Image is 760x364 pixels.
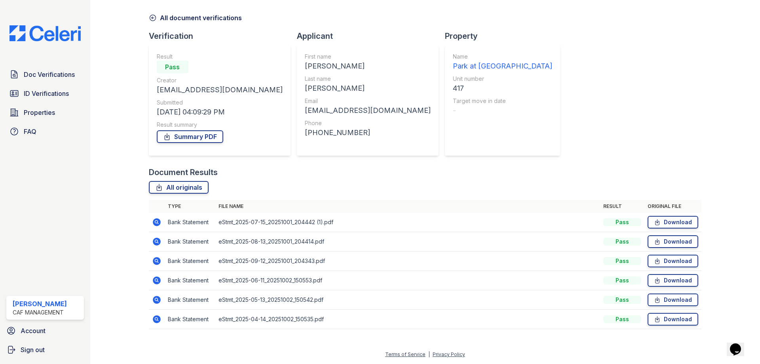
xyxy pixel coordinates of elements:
[453,53,552,72] a: Name Park at [GEOGRAPHIC_DATA]
[149,30,297,42] div: Verification
[603,276,641,284] div: Pass
[305,75,431,83] div: Last name
[165,213,215,232] td: Bank Statement
[305,127,431,138] div: [PHONE_NUMBER]
[453,83,552,94] div: 417
[6,124,84,139] a: FAQ
[305,61,431,72] div: [PERSON_NAME]
[215,213,600,232] td: eStmt_2025-07-15_20251001_204442 (1).pdf
[149,167,218,178] div: Document Results
[648,235,698,248] a: Download
[165,271,215,290] td: Bank Statement
[21,326,46,335] span: Account
[305,119,431,127] div: Phone
[453,53,552,61] div: Name
[3,25,87,41] img: CE_Logo_Blue-a8612792a0a2168367f1c8372b55b34899dd931a85d93a1a3d3e32e68fde9ad4.png
[3,342,87,358] a: Sign out
[648,274,698,287] a: Download
[305,83,431,94] div: [PERSON_NAME]
[3,323,87,339] a: Account
[305,105,431,116] div: [EMAIL_ADDRESS][DOMAIN_NAME]
[428,351,430,357] div: |
[727,332,752,356] iframe: chat widget
[453,97,552,105] div: Target move in date
[157,121,283,129] div: Result summary
[600,200,644,213] th: Result
[13,299,67,309] div: [PERSON_NAME]
[157,84,283,95] div: [EMAIL_ADDRESS][DOMAIN_NAME]
[385,351,426,357] a: Terms of Service
[603,296,641,304] div: Pass
[24,89,69,98] span: ID Verifications
[157,130,223,143] a: Summary PDF
[149,181,209,194] a: All originals
[165,290,215,310] td: Bank Statement
[603,238,641,246] div: Pass
[165,232,215,252] td: Bank Statement
[215,310,600,329] td: eStmt_2025-04-14_20251002_150535.pdf
[24,70,75,79] span: Doc Verifications
[453,75,552,83] div: Unit number
[297,30,445,42] div: Applicant
[157,61,188,73] div: Pass
[433,351,465,357] a: Privacy Policy
[24,108,55,117] span: Properties
[215,200,600,213] th: File name
[149,13,242,23] a: All document verifications
[648,313,698,326] a: Download
[603,257,641,265] div: Pass
[603,218,641,226] div: Pass
[165,310,215,329] td: Bank Statement
[215,271,600,290] td: eStmt_2025-06-11_20251002_150553.pdf
[157,99,283,107] div: Submitted
[157,76,283,84] div: Creator
[165,252,215,271] td: Bank Statement
[6,67,84,82] a: Doc Verifications
[305,53,431,61] div: First name
[165,200,215,213] th: Type
[603,315,641,323] div: Pass
[24,127,36,136] span: FAQ
[6,105,84,120] a: Properties
[215,232,600,252] td: eStmt_2025-08-13_20251001_204414.pdf
[305,97,431,105] div: Email
[648,255,698,267] a: Download
[6,86,84,101] a: ID Verifications
[21,345,45,354] span: Sign out
[445,30,566,42] div: Property
[453,105,552,116] div: -
[644,200,701,213] th: Original file
[215,252,600,271] td: eStmt_2025-09-12_20251001_204343.pdf
[648,216,698,229] a: Download
[215,290,600,310] td: eStmt_2025-05-13_20251002_150542.pdf
[157,107,283,118] div: [DATE] 04:09:29 PM
[453,61,552,72] div: Park at [GEOGRAPHIC_DATA]
[13,309,67,316] div: CAF Management
[157,53,283,61] div: Result
[648,293,698,306] a: Download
